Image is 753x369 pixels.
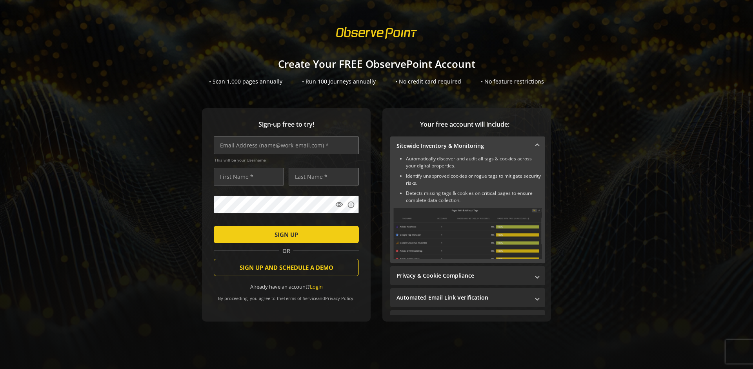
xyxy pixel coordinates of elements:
[481,78,544,85] div: • No feature restrictions
[390,136,545,155] mat-expansion-panel-header: Sitewide Inventory & Monitoring
[215,157,359,163] span: This will be your Username
[214,168,284,185] input: First Name *
[390,155,545,263] div: Sitewide Inventory & Monitoring
[214,290,359,301] div: By proceeding, you agree to the and .
[240,260,333,274] span: SIGN UP AND SCHEDULE A DEMO
[284,295,317,301] a: Terms of Service
[214,136,359,154] input: Email Address (name@work-email.com) *
[390,310,545,329] mat-expansion-panel-header: Performance Monitoring with Web Vitals
[406,190,542,204] li: Detects missing tags & cookies on critical pages to ensure complete data collection.
[406,173,542,187] li: Identify unapproved cookies or rogue tags to mitigate security risks.
[214,226,359,243] button: SIGN UP
[390,266,545,285] mat-expansion-panel-header: Privacy & Cookie Compliance
[347,201,355,209] mat-icon: info
[279,247,293,255] span: OR
[406,155,542,169] li: Automatically discover and audit all tags & cookies across your digital properties.
[397,142,529,150] mat-panel-title: Sitewide Inventory & Monitoring
[214,259,359,276] button: SIGN UP AND SCHEDULE A DEMO
[335,201,343,209] mat-icon: visibility
[395,78,461,85] div: • No credit card required
[275,227,298,242] span: SIGN UP
[209,78,282,85] div: • Scan 1,000 pages annually
[310,283,323,290] a: Login
[214,120,359,129] span: Sign-up free to try!
[397,294,529,302] mat-panel-title: Automated Email Link Verification
[390,120,539,129] span: Your free account will include:
[302,78,376,85] div: • Run 100 Journeys annually
[289,168,359,185] input: Last Name *
[397,272,529,280] mat-panel-title: Privacy & Cookie Compliance
[214,283,359,291] div: Already have an account?
[390,288,545,307] mat-expansion-panel-header: Automated Email Link Verification
[325,295,353,301] a: Privacy Policy
[393,208,542,259] img: Sitewide Inventory & Monitoring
